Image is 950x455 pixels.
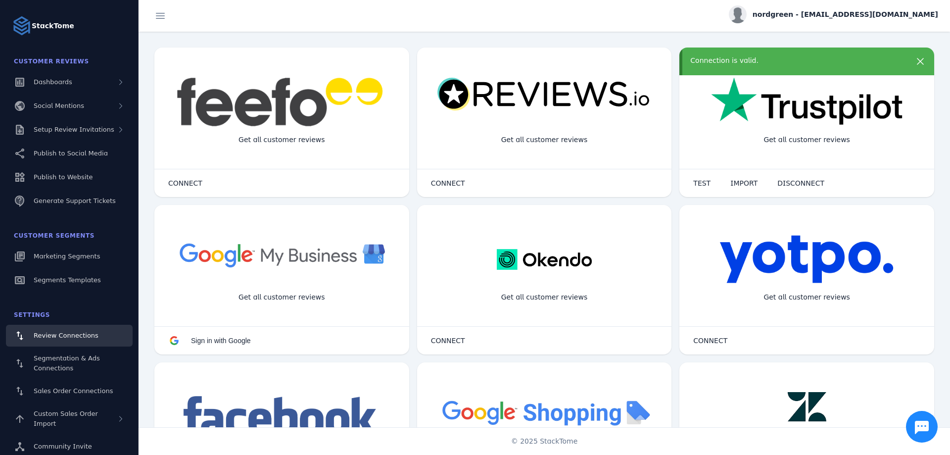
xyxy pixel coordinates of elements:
span: Segmentation & Ads Connections [34,354,100,372]
span: Sign in with Google [191,337,251,345]
span: Custom Sales Order Import [34,410,98,427]
img: Logo image [12,16,32,36]
button: CONNECT [158,173,212,193]
button: CONNECT [683,331,737,351]
a: Marketing Segments [6,246,133,267]
span: CONNECT [431,337,465,344]
span: Sales Order Connections [34,387,113,395]
img: yotpo.png [719,235,894,284]
img: feefo.png [175,77,388,127]
span: Publish to Social Media [34,150,108,157]
span: Marketing Segments [34,253,100,260]
span: Customer Segments [14,232,95,239]
span: Review Connections [34,332,98,339]
span: Customer Reviews [14,58,89,65]
a: Publish to Social Media [6,143,133,164]
div: Get all customer reviews [493,284,596,310]
span: Setup Review Invitations [34,126,114,133]
span: Settings [14,311,50,318]
span: TEST [693,180,711,187]
a: Generate Support Tickets [6,190,133,212]
span: © 2025 StackTome [511,436,578,447]
img: zendesk.png [772,392,842,442]
a: Segments Templates [6,269,133,291]
span: CONNECT [693,337,727,344]
img: googleshopping.png [437,392,652,432]
span: Publish to Website [34,173,93,181]
button: CONNECT [421,331,475,351]
div: Connection is valid. [690,55,902,66]
a: Review Connections [6,325,133,347]
span: IMPORT [730,180,758,187]
div: Get all customer reviews [756,284,858,310]
a: Sales Order Connections [6,380,133,402]
span: nordgreen - [EMAIL_ADDRESS][DOMAIN_NAME] [753,9,938,20]
button: IMPORT [720,173,767,193]
strong: StackTome [32,21,74,31]
span: DISCONNECT [777,180,824,187]
img: profile.jpg [729,5,747,23]
button: DISCONNECT [767,173,834,193]
span: Community Invite [34,443,92,450]
span: Dashboards [34,78,72,86]
div: Get all customer reviews [231,284,333,310]
button: CONNECT [421,173,475,193]
img: googlebusiness.png [174,235,389,275]
span: CONNECT [431,180,465,187]
img: reviewsio.svg [437,77,652,112]
span: Social Mentions [34,102,84,109]
img: facebook.png [177,392,387,442]
img: okendo.webp [497,235,591,284]
div: Get all customer reviews [231,127,333,153]
button: Sign in with Google [158,331,261,351]
button: TEST [683,173,720,193]
a: Segmentation & Ads Connections [6,349,133,378]
button: more [910,55,930,75]
div: Get all customer reviews [756,127,858,153]
span: CONNECT [168,180,202,187]
span: Generate Support Tickets [34,197,116,204]
a: Publish to Website [6,166,133,188]
div: Get all customer reviews [493,127,596,153]
span: Segments Templates [34,276,101,284]
img: trustpilot.png [711,77,902,127]
button: nordgreen - [EMAIL_ADDRESS][DOMAIN_NAME] [729,5,938,23]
